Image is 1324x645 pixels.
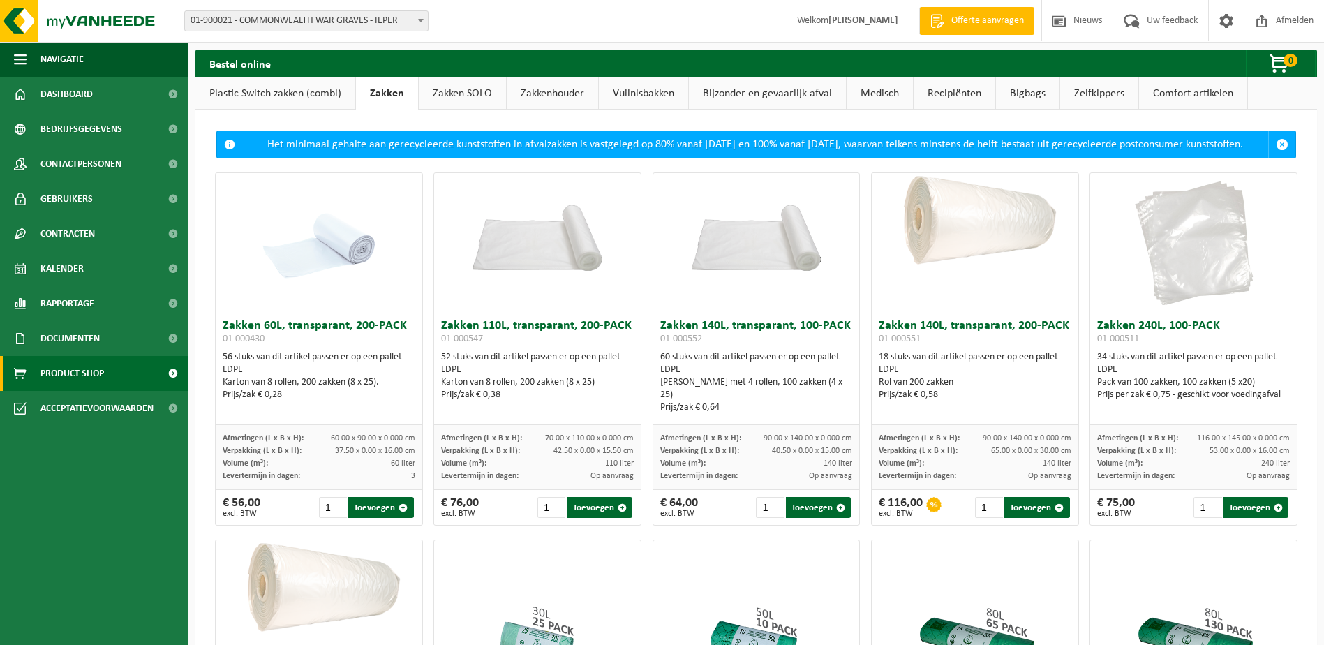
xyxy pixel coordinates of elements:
[195,50,285,77] h2: Bestel online
[660,334,702,344] span: 01-000552
[441,497,479,518] div: € 76,00
[590,472,634,480] span: Op aanvraag
[660,351,853,414] div: 60 stuks van dit artikel passen er op een pallet
[1097,351,1290,401] div: 34 stuks van dit artikel passen er op een pallet
[40,251,84,286] span: Kalender
[1097,434,1178,443] span: Afmetingen (L x B x H):
[660,472,738,480] span: Levertermijn in dagen:
[441,376,634,389] div: Karton van 8 rollen, 200 zakken (8 x 25)
[223,472,300,480] span: Levertermijn in dagen:
[1097,389,1290,401] div: Prijs per zak € 0,75 - geschikt voor voedingafval
[1210,447,1290,455] span: 53.00 x 0.00 x 16.00 cm
[1246,50,1316,77] button: 0
[441,320,634,348] h3: Zakken 110L, transparant, 200-PACK
[419,77,506,110] a: Zakken SOLO
[879,472,956,480] span: Levertermijn in dagen:
[1193,497,1221,518] input: 1
[185,11,428,31] span: 01-900021 - COMMONWEALTH WAR GRAVES - IEPER
[975,497,1003,518] input: 1
[660,364,853,376] div: LDPE
[879,389,1071,401] div: Prijs/zak € 0,58
[879,334,921,344] span: 01-000551
[195,77,355,110] a: Plastic Switch zakken (combi)
[223,376,415,389] div: Karton van 8 rollen, 200 zakken (8 x 25).
[40,286,94,321] span: Rapportage
[249,173,389,313] img: 01-000430
[872,173,1078,276] img: 01-000551
[1004,497,1069,518] button: Toevoegen
[756,497,784,518] input: 1
[948,14,1027,28] span: Offerte aanvragen
[786,497,851,518] button: Toevoegen
[441,334,483,344] span: 01-000547
[223,459,268,468] span: Volume (m³):
[1097,376,1290,389] div: Pack van 100 zakken, 100 zakken (5 x20)
[879,510,923,518] span: excl. BTW
[847,77,913,110] a: Medisch
[216,540,422,644] img: 01-000510
[335,447,415,455] span: 37.50 x 0.00 x 16.00 cm
[184,10,429,31] span: 01-900021 - COMMONWEALTH WAR GRAVES - IEPER
[914,77,995,110] a: Recipiënten
[1124,173,1263,313] img: 01-000511
[40,42,84,77] span: Navigatie
[441,472,519,480] span: Levertermijn in dagen:
[242,131,1268,158] div: Het minimaal gehalte aan gerecycleerde kunststoffen in afvalzakken is vastgelegd op 80% vanaf [DA...
[1139,77,1247,110] a: Comfort artikelen
[879,497,923,518] div: € 116,00
[356,77,418,110] a: Zakken
[1097,459,1143,468] span: Volume (m³):
[1223,497,1288,518] button: Toevoegen
[824,459,852,468] span: 140 liter
[879,351,1071,401] div: 18 stuks van dit artikel passen er op een pallet
[441,364,634,376] div: LDPE
[391,459,415,468] span: 60 liter
[223,334,265,344] span: 01-000430
[660,447,739,455] span: Verpakking (L x B x H):
[772,447,852,455] span: 40.50 x 0.00 x 15.00 cm
[879,364,1071,376] div: LDPE
[879,459,924,468] span: Volume (m³):
[660,459,706,468] span: Volume (m³):
[879,434,960,443] span: Afmetingen (L x B x H):
[441,459,486,468] span: Volume (m³):
[1097,472,1175,480] span: Levertermijn in dagen:
[879,376,1071,389] div: Rol van 200 zakken
[1247,472,1290,480] span: Op aanvraag
[1060,77,1138,110] a: Zelfkippers
[223,510,260,518] span: excl. BTW
[348,497,413,518] button: Toevoegen
[223,351,415,401] div: 56 stuks van dit artikel passen er op een pallet
[319,497,347,518] input: 1
[689,77,846,110] a: Bijzonder en gevaarlijk afval
[660,376,853,401] div: [PERSON_NAME] met 4 rollen, 100 zakken (4 x 25)
[828,15,898,26] strong: [PERSON_NAME]
[223,320,415,348] h3: Zakken 60L, transparant, 200-PACK
[1097,510,1135,518] span: excl. BTW
[660,434,741,443] span: Afmetingen (L x B x H):
[223,447,302,455] span: Verpakking (L x B x H):
[40,216,95,251] span: Contracten
[1284,54,1297,67] span: 0
[605,459,634,468] span: 110 liter
[1097,447,1176,455] span: Verpakking (L x B x H):
[441,351,634,401] div: 52 stuks van dit artikel passen er op een pallet
[223,434,304,443] span: Afmetingen (L x B x H):
[441,447,520,455] span: Verpakking (L x B x H):
[1097,334,1139,344] span: 01-000511
[40,391,154,426] span: Acceptatievoorwaarden
[40,112,122,147] span: Bedrijfsgegevens
[660,510,698,518] span: excl. BTW
[223,364,415,376] div: LDPE
[40,181,93,216] span: Gebruikers
[507,77,598,110] a: Zakkenhouder
[879,447,958,455] span: Verpakking (L x B x H):
[764,434,852,443] span: 90.00 x 140.00 x 0.000 cm
[1028,472,1071,480] span: Op aanvraag
[441,389,634,401] div: Prijs/zak € 0,38
[1197,434,1290,443] span: 116.00 x 145.00 x 0.000 cm
[545,434,634,443] span: 70.00 x 110.00 x 0.000 cm
[991,447,1071,455] span: 65.00 x 0.00 x 30.00 cm
[40,356,104,391] span: Product Shop
[809,472,852,480] span: Op aanvraag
